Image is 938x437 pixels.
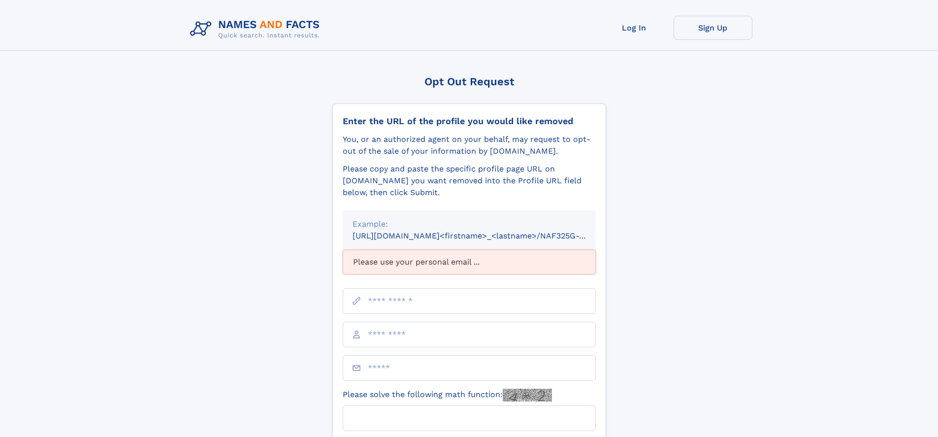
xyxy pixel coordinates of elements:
img: Logo Names and Facts [186,16,328,42]
div: Please copy and paste the specific profile page URL on [DOMAIN_NAME] you want removed into the Pr... [343,163,596,199]
a: Sign Up [674,16,752,40]
label: Please solve the following math function: [343,389,552,402]
div: Opt Out Request [332,75,606,88]
a: Log In [595,16,674,40]
div: Example: [353,218,586,230]
div: You, or an authorized agent on your behalf, may request to opt-out of the sale of your informatio... [343,134,596,157]
div: Please use your personal email ... [343,250,596,274]
small: [URL][DOMAIN_NAME]<firstname>_<lastname>/NAF325G-xxxxxxxx [353,231,615,240]
div: Enter the URL of the profile you would like removed [343,116,596,127]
